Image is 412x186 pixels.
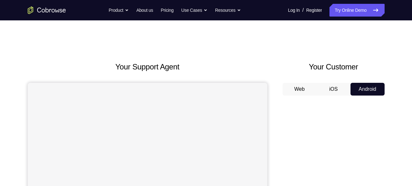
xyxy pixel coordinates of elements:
button: Android [351,83,385,96]
a: Pricing [161,4,173,17]
button: Use Cases [181,4,207,17]
a: Log In [288,4,300,17]
button: Resources [215,4,241,17]
a: Register [306,4,322,17]
button: Product [109,4,129,17]
h2: Your Customer [283,61,385,73]
button: iOS [316,83,351,96]
h2: Your Support Agent [28,61,267,73]
a: Try Online Demo [329,4,384,17]
a: Go to the home page [28,6,66,14]
span: / [302,6,304,14]
a: About us [136,4,153,17]
button: Web [283,83,317,96]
